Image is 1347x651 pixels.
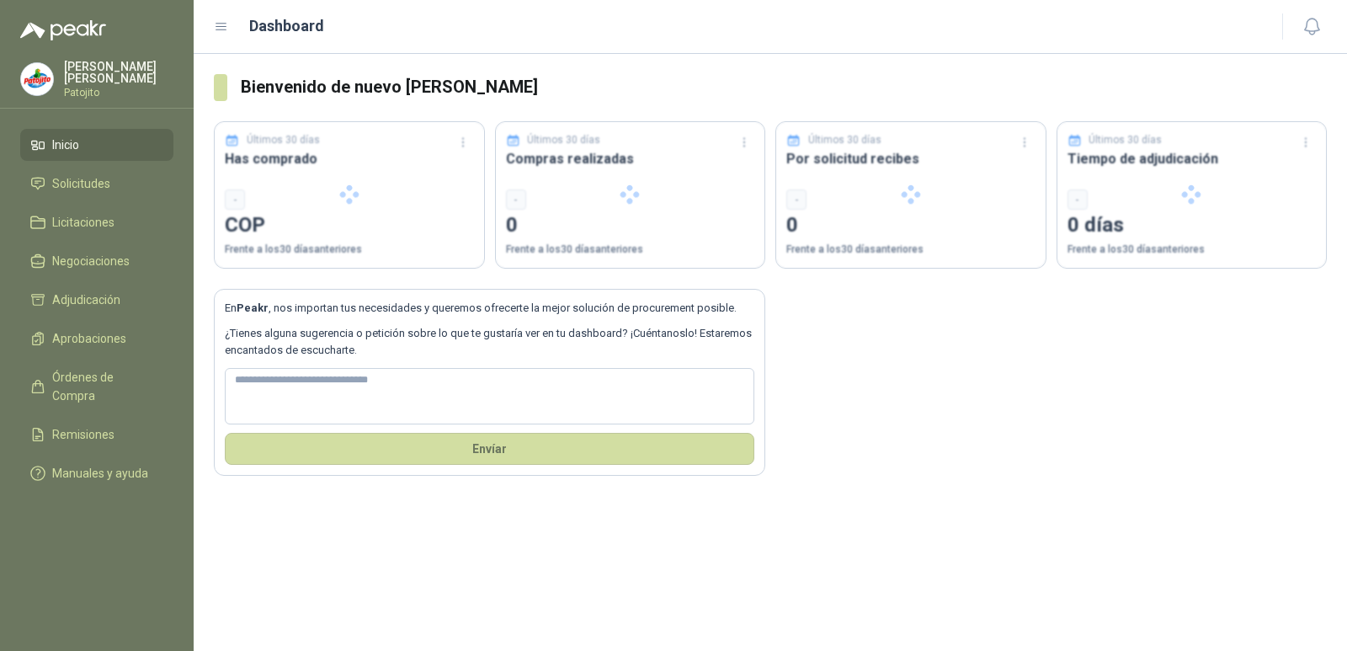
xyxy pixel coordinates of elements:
span: Remisiones [52,425,114,444]
a: Manuales y ayuda [20,457,173,489]
button: Envíar [225,433,754,465]
a: Remisiones [20,419,173,451]
a: Solicitudes [20,168,173,200]
span: Manuales y ayuda [52,464,148,483]
span: Negociaciones [52,252,130,270]
img: Company Logo [21,63,53,95]
img: Logo peakr [20,20,106,40]
a: Inicio [20,129,173,161]
span: Inicio [52,136,79,154]
p: Patojito [64,88,173,98]
span: Licitaciones [52,213,114,232]
a: Órdenes de Compra [20,361,173,412]
span: Aprobaciones [52,329,126,348]
h3: Bienvenido de nuevo [PERSON_NAME] [241,74,1327,100]
p: En , nos importan tus necesidades y queremos ofrecerte la mejor solución de procurement posible. [225,300,754,317]
a: Licitaciones [20,206,173,238]
h1: Dashboard [249,14,324,38]
p: [PERSON_NAME] [PERSON_NAME] [64,61,173,84]
p: ¿Tienes alguna sugerencia o petición sobre lo que te gustaría ver en tu dashboard? ¡Cuéntanoslo! ... [225,325,754,360]
a: Adjudicación [20,284,173,316]
b: Peakr [237,301,269,314]
span: Adjudicación [52,291,120,309]
a: Negociaciones [20,245,173,277]
span: Órdenes de Compra [52,368,157,405]
span: Solicitudes [52,174,110,193]
a: Aprobaciones [20,323,173,355]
